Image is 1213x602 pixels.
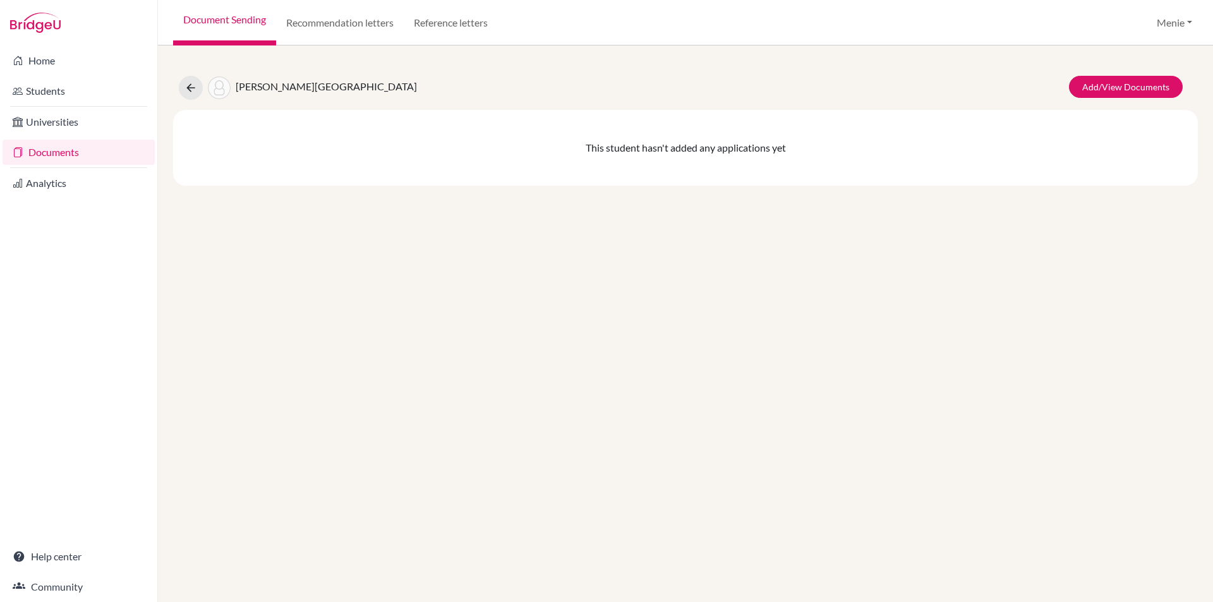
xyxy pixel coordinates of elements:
a: Add/View Documents [1069,76,1183,98]
a: Documents [3,140,155,165]
button: Menie [1151,11,1198,35]
img: Bridge-U [10,13,61,33]
span: [PERSON_NAME][GEOGRAPHIC_DATA] [236,80,417,92]
a: Community [3,574,155,599]
a: Universities [3,109,155,135]
div: This student hasn't added any applications yet [173,110,1198,186]
a: Help center [3,544,155,569]
a: Analytics [3,171,155,196]
a: Students [3,78,155,104]
a: Home [3,48,155,73]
